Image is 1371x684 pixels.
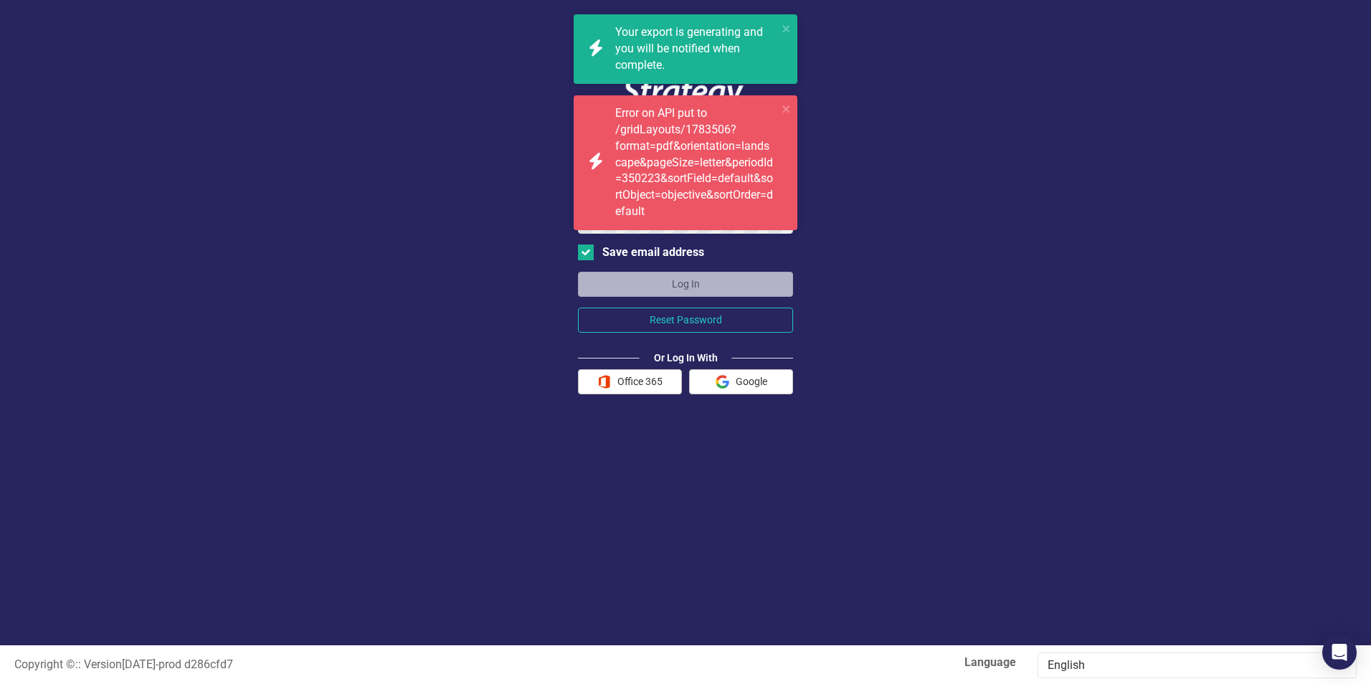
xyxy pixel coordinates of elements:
button: Reset Password [578,308,793,333]
button: close [782,101,792,118]
img: Google [716,375,729,389]
button: close [782,20,792,37]
button: Office 365 [578,369,682,394]
button: Log In [578,272,793,297]
div: Save email address [602,244,704,261]
div: Error on API put to /gridLayouts/1783506?format=pdf&orientation=landscape&pageSize=letter&periodI... [615,105,777,220]
div: Open Intercom Messenger [1322,635,1357,670]
button: Google [689,369,793,394]
div: Your export is generating and you will be notified when complete. [615,24,777,74]
div: Or Log In With [640,351,732,365]
img: Office 365 [597,375,611,389]
div: :: Version [DATE] - prod d286cfd7 [4,657,685,673]
div: English [1048,657,1332,674]
label: Language [696,655,1016,671]
span: Copyright © [14,657,75,671]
